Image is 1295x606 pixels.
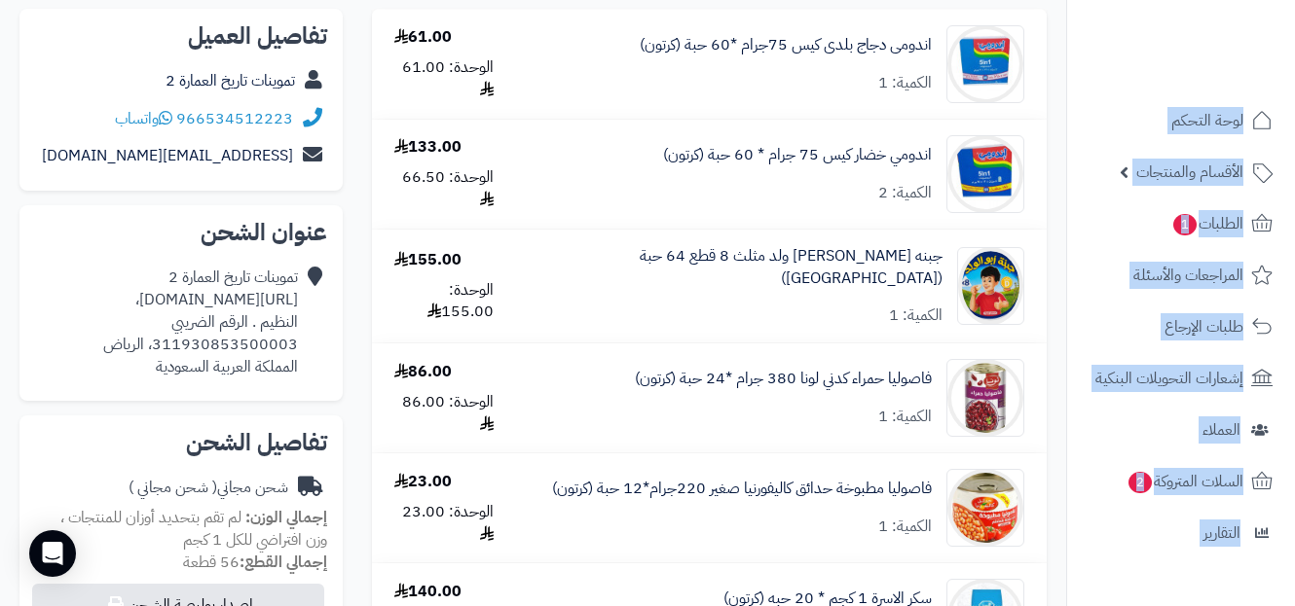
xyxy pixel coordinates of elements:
[1079,458,1283,505] a: السلات المتروكة2
[1127,468,1243,495] span: السلات المتروكة
[1136,159,1243,186] span: الأقسام والمنتجات
[947,469,1023,547] img: 1747334914-b4d255e5-2bbd-431c-be4a-7835fbca-90x90.jpg
[663,144,932,166] a: اندومي خضار كيس 75 جرام * 60 حبة (كرتون)
[129,476,217,499] span: ( شحن مجاني )
[878,406,932,428] div: الكمية: 1
[115,107,172,130] a: واتساب
[552,478,932,500] a: فاصوليا مطبوخة حدائق كاليفورنيا صغير 220جرام*12 حبة (كرتون)
[1079,510,1283,556] a: التقارير
[394,361,452,383] div: 86.00
[176,107,293,130] a: 966534512223
[29,530,76,577] div: Open Intercom Messenger
[947,25,1023,103] img: 1747282053-5ABykeYswuxMuW5FNwWNxRuGnPYpgwDk-90x90.jpg
[35,267,298,377] div: تموينات تاريخ العمارة 2 [URL][DOMAIN_NAME]، النظيم . الرقم الضريبي 311930853500003، الرياض المملك...
[1079,97,1283,144] a: لوحة التحكم
[878,72,932,94] div: الكمية: 1
[958,247,1023,325] img: 1747326514-81et-V6j0bL._AC_SL1500-90x90.jpg
[1165,313,1243,340] span: طلبات الإرجاع
[245,506,327,529] strong: إجمالي الوزن:
[35,221,327,244] h2: عنوان الشحن
[1202,416,1240,444] span: العملاء
[42,144,293,167] a: [EMAIL_ADDRESS][DOMAIN_NAME]
[394,501,495,546] div: الوحدة: 23.00
[1128,472,1152,493] span: 2
[394,166,495,211] div: الوحدة: 66.50
[166,69,295,92] a: تموينات تاريخ العمارة 2
[947,135,1023,213] img: 1747283225-Screenshot%202025-05-15%20072245-90x90.jpg
[394,136,462,159] div: 133.00
[183,551,327,574] small: 56 قطعة
[1079,252,1283,299] a: المراجعات والأسئلة
[1133,262,1243,289] span: المراجعات والأسئلة
[394,56,495,101] div: الوحدة: 61.00
[394,581,462,603] div: 140.00
[538,245,943,290] a: جبنه [PERSON_NAME] ولد مثلث 8 قطع 64 حبة ([GEOGRAPHIC_DATA])
[889,304,943,327] div: الكمية: 1
[947,359,1023,437] img: 1747334558-71Q86U8nwyL._AC_SL1500-90x90.jpg
[878,182,932,204] div: الكمية: 2
[394,391,495,436] div: الوحدة: 86.00
[1079,200,1283,247] a: الطلبات1
[129,477,288,499] div: شحن مجاني
[1171,107,1243,134] span: لوحة التحكم
[1171,210,1243,237] span: الطلبات
[640,34,932,56] a: اندومى دجاج بلدى كيس 75جرام *60 حبة (كرتون)
[1095,365,1243,392] span: إشعارات التحويلات البنكية
[60,506,327,552] span: لم تقم بتحديد أوزان للمنتجات ، وزن افتراضي للكل 1 كجم
[1203,519,1240,547] span: التقارير
[35,431,327,454] h2: تفاصيل الشحن
[1079,407,1283,453] a: العملاء
[394,249,462,271] div: 155.00
[635,368,932,390] a: فاصوليا حمراء كدني لونا 380 جرام *24 حبة (كرتون)
[240,551,327,574] strong: إجمالي القطع:
[394,471,452,493] div: 23.00
[878,516,932,538] div: الكمية: 1
[1079,355,1283,402] a: إشعارات التحويلات البنكية
[394,26,452,49] div: 61.00
[1079,303,1283,350] a: طلبات الإرجاع
[394,279,495,324] div: الوحدة: 155.00
[35,24,327,48] h2: تفاصيل العميل
[1173,214,1197,235] span: 1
